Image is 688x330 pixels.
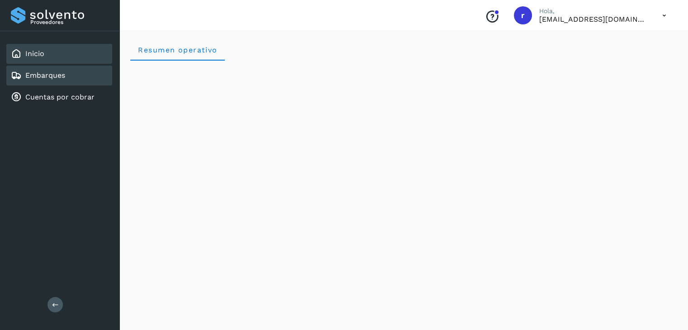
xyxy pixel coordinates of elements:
[25,93,95,101] a: Cuentas por cobrar
[30,19,109,25] p: Proveedores
[6,87,112,107] div: Cuentas por cobrar
[25,49,44,58] a: Inicio
[6,66,112,85] div: Embarques
[6,44,112,64] div: Inicio
[25,71,65,80] a: Embarques
[138,46,218,54] span: Resumen operativo
[539,7,648,15] p: Hola,
[539,15,648,24] p: romanreyes@tumsa.com.mx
